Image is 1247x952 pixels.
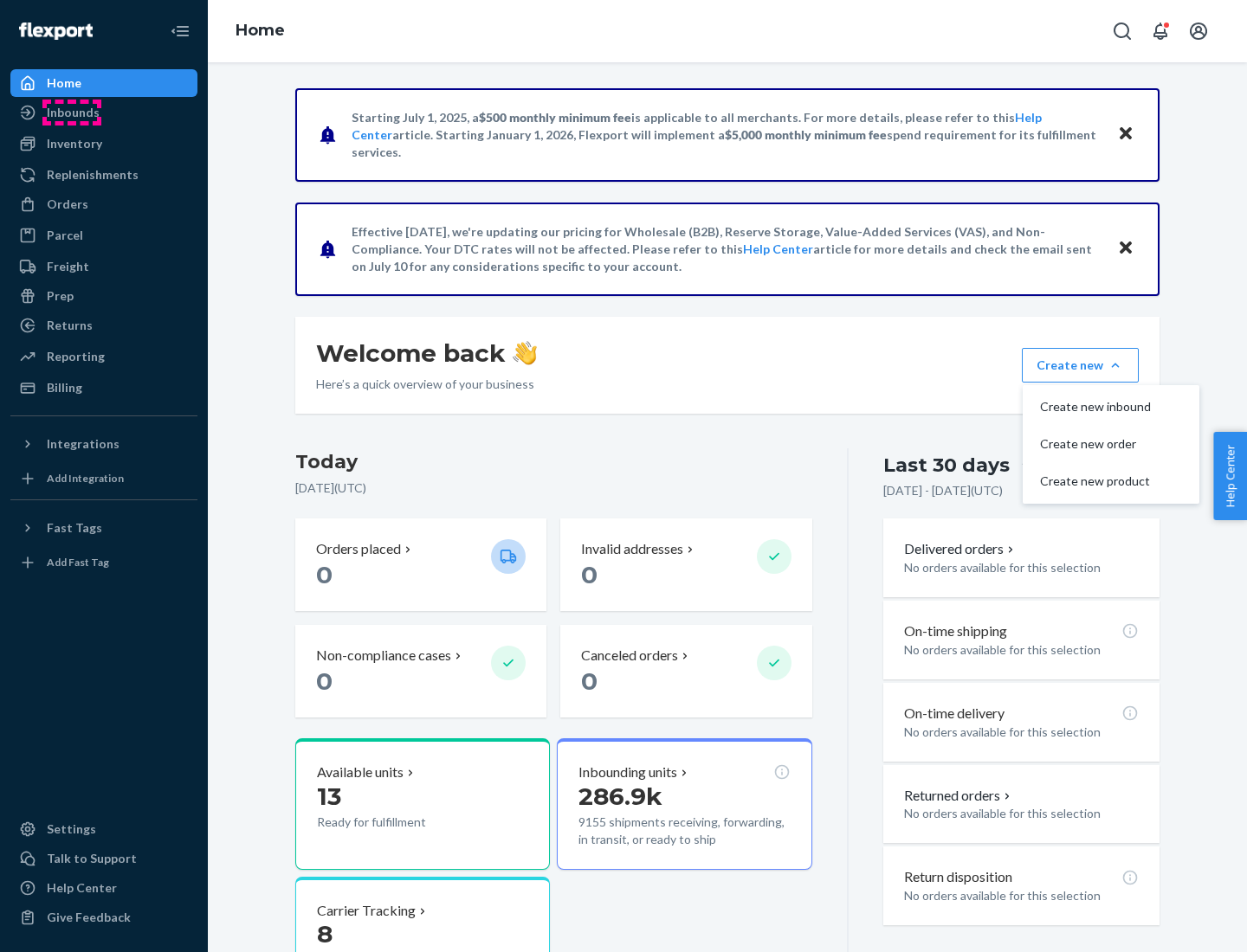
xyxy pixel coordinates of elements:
[317,901,416,921] p: Carrier Tracking
[47,519,102,537] div: Fast Tags
[904,724,1139,741] p: No orders available for this selection
[904,621,1007,641] p: On-time shipping
[163,14,197,48] button: Close Navigation
[47,287,74,305] div: Prep
[578,814,790,848] p: 9155 shipments receiving, forwarding, in transit, or ready to ship
[904,887,1139,904] p: No orders available for this selection
[47,104,100,121] div: Inbounds
[10,253,197,280] a: Freight
[581,560,598,589] span: 0
[10,374,197,402] a: Billing
[47,820,96,838] div: Settings
[47,471,124,486] div: Add Integration
[1040,438,1151,450] span: Create new order
[743,241,813,256] a: Help Center
[47,850,137,867] div: Talk to Support
[725,127,887,142] span: $5,000 monthly minimum fee
[10,430,197,458] button: Integrations
[10,874,197,902] a: Help Center
[317,919,333,949] span: 8
[10,465,197,492] a: Add Integration
[47,135,102,152] div: Inventory
[513,341,537,365] img: hand-wave emoji
[904,559,1139,576] p: No orders available for this selection
[1040,475,1151,487] span: Create new product
[1115,122,1137,147] button: Close
[295,448,812,476] h3: Today
[236,21,285,40] a: Home
[1026,426,1196,463] button: Create new order
[295,479,812,497] p: [DATE] ( UTC )
[581,539,683,559] p: Invalid addresses
[904,641,1139,659] p: No orders available for this selection
[904,704,1005,724] p: On-time delivery
[47,555,109,569] div: Add Fast Tag
[883,452,1010,479] div: Last 30 days
[47,435,120,453] div: Integrations
[581,646,678,666] p: Canceled orders
[1105,14,1140,48] button: Open Search Box
[1115,236,1137,261] button: Close
[904,539,1018,559] button: Delivered orders
[317,762,404,782] p: Available units
[352,109,1101,161] p: Starting July 1, 2025, a is applicable to all merchants. For more details, please refer to this a...
[479,110,631,125] span: $500 monthly minimum fee
[10,904,197,931] button: Give Feedback
[10,222,197,249] a: Parcel
[47,317,93,334] div: Returns
[10,161,197,189] a: Replenishments
[47,379,82,396] div: Billing
[295,518,546,611] button: Orders placed 0
[19,23,93,40] img: Flexport logo
[904,786,1014,806] button: Returned orders
[578,762,677,782] p: Inbounding units
[1213,432,1247,520] button: Help Center
[47,909,131,926] div: Give Feedback
[1026,389,1196,426] button: Create new inbound
[10,99,197,126] a: Inbounds
[560,625,811,717] button: Canceled orders 0
[352,223,1101,275] p: Effective [DATE], we're updating our pricing for Wholesale (B2B), Reserve Storage, Value-Added Se...
[10,514,197,542] button: Fast Tags
[47,74,81,92] div: Home
[47,196,88,213] div: Orders
[10,343,197,370] a: Reporting
[883,482,1003,499] p: [DATE] - [DATE] ( UTC )
[1181,14,1216,48] button: Open account menu
[578,782,662,811] span: 286.9k
[10,549,197,576] a: Add Fast Tag
[47,227,83,244] div: Parcel
[222,6,299,56] ol: breadcrumbs
[47,348,105,365] div: Reporting
[1022,348,1139,383] button: Create newCreate new inboundCreate new orderCreate new product
[316,560,333,589] span: 0
[560,518,811,611] button: Invalid addresses 0
[316,646,451,666] p: Non-compliance cases
[1026,463,1196,500] button: Create new product
[317,782,341,811] span: 13
[10,312,197,339] a: Returns
[47,166,139,183] div: Replenishments
[10,69,197,97] a: Home
[47,258,89,275] div: Freight
[10,190,197,218] a: Orders
[316,376,537,393] p: Here’s a quick overview of your business
[1143,14,1178,48] button: Open notifications
[904,805,1139,822] p: No orders available for this selection
[904,867,1012,887] p: Return disposition
[316,666,333,696] span: 0
[317,814,477,831] p: Ready for fulfillment
[295,738,550,870] button: Available units13Ready for fulfillment
[316,338,537,369] h1: Welcome back
[295,625,546,717] button: Non-compliance cases 0
[316,539,401,559] p: Orders placed
[10,815,197,843] a: Settings
[581,666,598,696] span: 0
[10,282,197,310] a: Prep
[1040,401,1151,413] span: Create new inbound
[10,845,197,872] a: Talk to Support
[557,738,811,870] button: Inbounding units286.9k9155 shipments receiving, forwarding, in transit, or ready to ship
